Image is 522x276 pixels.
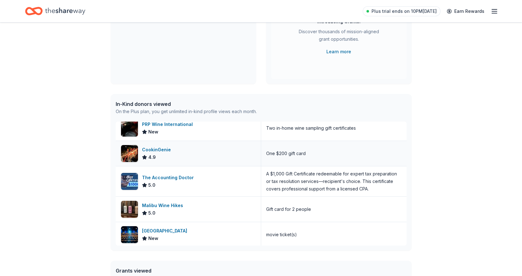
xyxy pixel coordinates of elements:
[116,108,257,115] div: On the Plus plan, you get unlimited in-kind profile views each month.
[372,8,437,15] span: Plus trial ends on 10PM[DATE]
[363,6,440,16] a: Plus trial ends on 10PM[DATE]
[142,174,196,181] div: The Accounting Doctor
[142,146,173,154] div: CookinGenie
[121,145,138,162] img: Image for CookinGenie
[121,173,138,190] img: Image for The Accounting Doctor
[116,100,257,108] div: In-Kind donors viewed
[266,170,402,193] div: A $1,000 Gift Certificate redeemable for expert tax preparation or tax resolution services—recipi...
[148,235,158,242] span: New
[148,154,156,161] span: 4.9
[266,231,297,238] div: movie ticket(s)
[296,28,382,45] div: Discover thousands of mission-aligned grant opportunities.
[142,227,190,235] div: [GEOGRAPHIC_DATA]
[121,226,138,243] img: Image for Cinépolis
[266,124,356,132] div: Two in-home wine sampling gift certificates
[121,120,138,137] img: Image for PRP Wine International
[116,267,238,274] div: Grants viewed
[148,209,156,217] span: 5.0
[148,128,158,136] span: New
[148,181,156,189] span: 5.0
[266,206,311,213] div: Gift card for 2 people
[25,4,85,18] a: Home
[142,121,195,128] div: PRP Wine International
[142,202,186,209] div: Malibu Wine Hikes
[266,150,306,157] div: One $200 gift card
[326,48,351,55] a: Learn more
[121,201,138,218] img: Image for Malibu Wine Hikes
[443,6,488,17] a: Earn Rewards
